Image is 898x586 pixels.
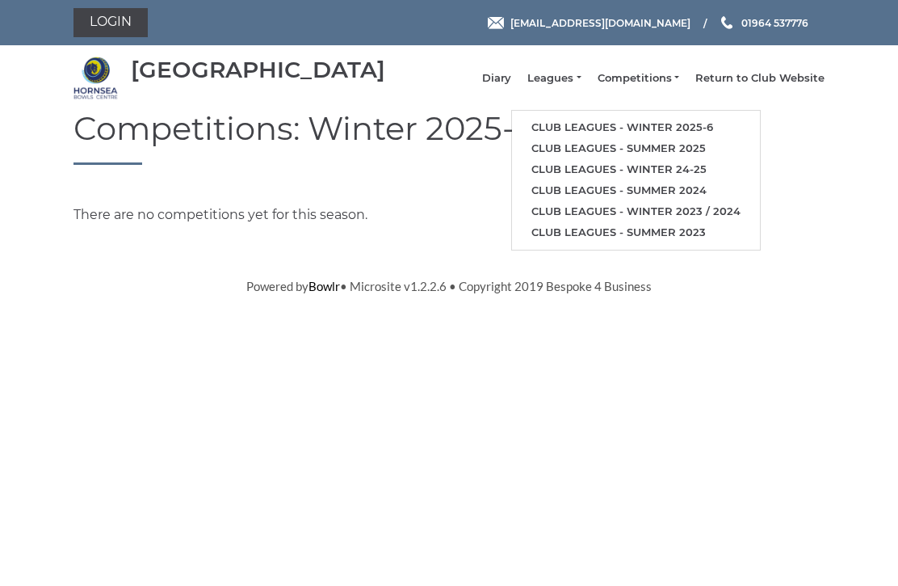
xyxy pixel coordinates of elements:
[73,8,148,37] a: Login
[512,117,760,138] a: Club leagues - Winter 2025-6
[598,71,679,86] a: Competitions
[488,17,504,29] img: Email
[741,16,808,28] span: 01964 537776
[511,110,761,250] ul: Leagues
[510,16,690,28] span: [EMAIL_ADDRESS][DOMAIN_NAME]
[721,16,732,29] img: Phone us
[695,71,825,86] a: Return to Club Website
[61,205,837,225] div: There are no competitions yet for this season.
[512,180,760,201] a: Club leagues - Summer 2024
[73,111,825,165] h1: Competitions: Winter 2025-6
[512,138,760,159] a: Club leagues - Summer 2025
[308,279,340,293] a: Bowlr
[512,222,760,243] a: Club leagues - Summer 2023
[488,15,690,31] a: Email [EMAIL_ADDRESS][DOMAIN_NAME]
[131,57,385,82] div: [GEOGRAPHIC_DATA]
[512,201,760,222] a: Club leagues - Winter 2023 / 2024
[482,71,511,86] a: Diary
[73,56,118,100] img: Hornsea Bowls Centre
[512,159,760,180] a: Club leagues - Winter 24-25
[246,279,652,293] span: Powered by • Microsite v1.2.2.6 • Copyright 2019 Bespoke 4 Business
[719,15,808,31] a: Phone us 01964 537776
[527,71,581,86] a: Leagues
